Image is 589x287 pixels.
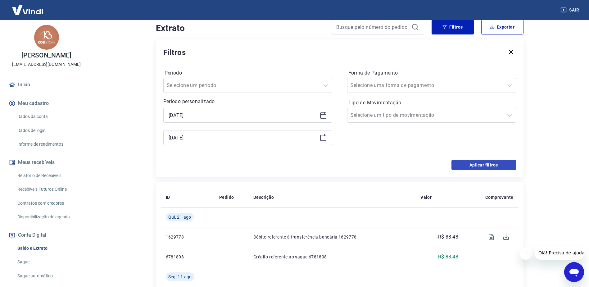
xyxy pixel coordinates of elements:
input: Busque pelo número do pedido [336,22,409,32]
p: [PERSON_NAME] [21,52,71,59]
button: Exportar [481,20,523,34]
p: -R$ 88,48 [437,233,458,241]
p: Período personalizado [163,98,332,105]
iframe: Fechar mensagem [520,247,532,260]
a: Informe de rendimentos [15,138,85,151]
p: 6781808 [166,254,209,260]
p: 1629778 [166,234,209,240]
button: Aplicar filtros [451,160,516,170]
p: Comprovante [485,194,513,200]
input: Data inicial [169,111,317,120]
button: Sair [559,4,582,16]
span: Visualizar [484,230,499,244]
a: Relatório de Recebíveis [15,169,85,182]
span: Olá! Precisa de ajuda? [4,4,52,9]
p: Valor [420,194,432,200]
label: Tipo de Movimentação [348,99,515,107]
input: Data final [169,133,317,142]
img: Vindi [7,0,48,19]
a: Saldo e Extrato [15,242,85,255]
span: Download [499,230,514,244]
button: Meu cadastro [7,97,85,110]
h5: Filtros [163,48,186,57]
button: Meus recebíveis [7,156,85,169]
iframe: Mensagem da empresa [535,246,584,260]
a: Recebíveis Futuros Online [15,183,85,196]
iframe: Botão para abrir a janela de mensagens [564,262,584,282]
p: Crédito referente ao saque 6781808 [253,254,410,260]
a: Contratos com credores [15,197,85,210]
a: Dados de login [15,124,85,137]
button: Conta Digital [7,228,85,242]
p: R$ 88,48 [438,253,458,261]
span: Seg, 11 ago [168,274,192,280]
button: Filtros [432,20,474,34]
p: ID [166,194,170,200]
label: Forma de Pagamento [348,69,515,77]
a: Início [7,78,85,92]
img: a6649c48-12c3-46fb-91a8-15a4dc4ecda3.jpeg [34,25,59,50]
a: Disponibilização de agenda [15,211,85,223]
p: [EMAIL_ADDRESS][DOMAIN_NAME] [12,61,81,68]
span: Qui, 21 ago [168,214,191,220]
label: Período [165,69,331,77]
h4: Extrato [156,22,324,34]
a: Saque automático [15,270,85,282]
p: Descrição [253,194,274,200]
a: Dados da conta [15,110,85,123]
a: Saque [15,256,85,268]
p: Pedido [219,194,234,200]
p: Débito referente à transferência bancária 1629778 [253,234,410,240]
